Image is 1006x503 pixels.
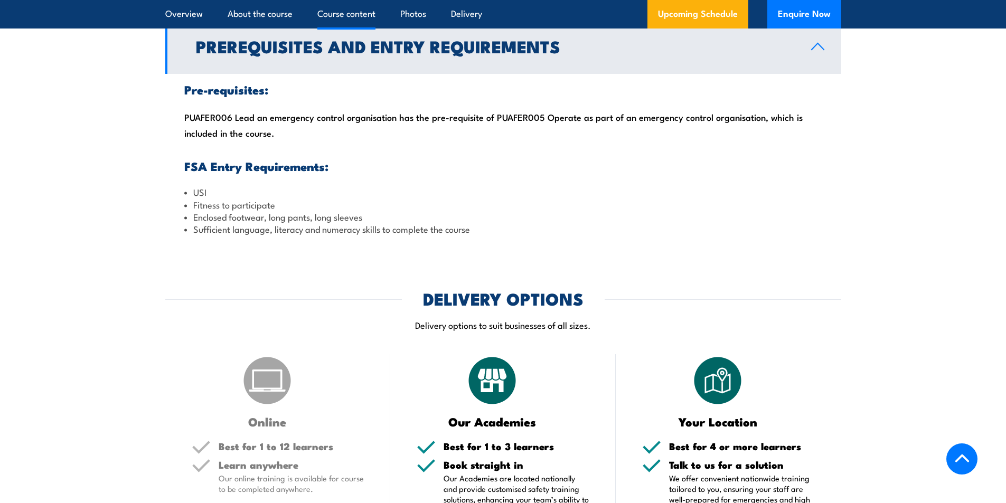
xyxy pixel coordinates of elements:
h3: Online [192,415,343,428]
p: Our online training is available for course to be completed anywhere. [219,473,364,494]
h2: DELIVERY OPTIONS [423,291,584,306]
h5: Best for 4 or more learners [669,441,815,451]
h5: Talk to us for a solution [669,460,815,470]
li: Enclosed footwear, long pants, long sleeves [184,211,822,223]
h3: Pre-requisites: [184,83,822,96]
h3: FSA Entry Requirements: [184,160,822,172]
h2: Prerequisites and Entry Requirements [196,39,794,53]
a: Prerequisites and Entry Requirements [165,18,841,74]
h3: Your Location [642,415,794,428]
li: Sufficient language, literacy and numeracy skills to complete the course [184,223,822,235]
h5: Book straight in [444,460,589,470]
h5: Best for 1 to 3 learners [444,441,589,451]
h3: Our Academies [417,415,568,428]
li: USI [184,186,822,198]
h5: Learn anywhere [219,460,364,470]
li: Fitness to participate [184,198,822,211]
h5: Best for 1 to 12 learners [219,441,364,451]
p: Delivery options to suit businesses of all sizes. [165,319,841,331]
div: PUAFER006 Lead an emergency control organisation has the pre-requisite of PUAFER005 Operate as pa... [165,74,841,245]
